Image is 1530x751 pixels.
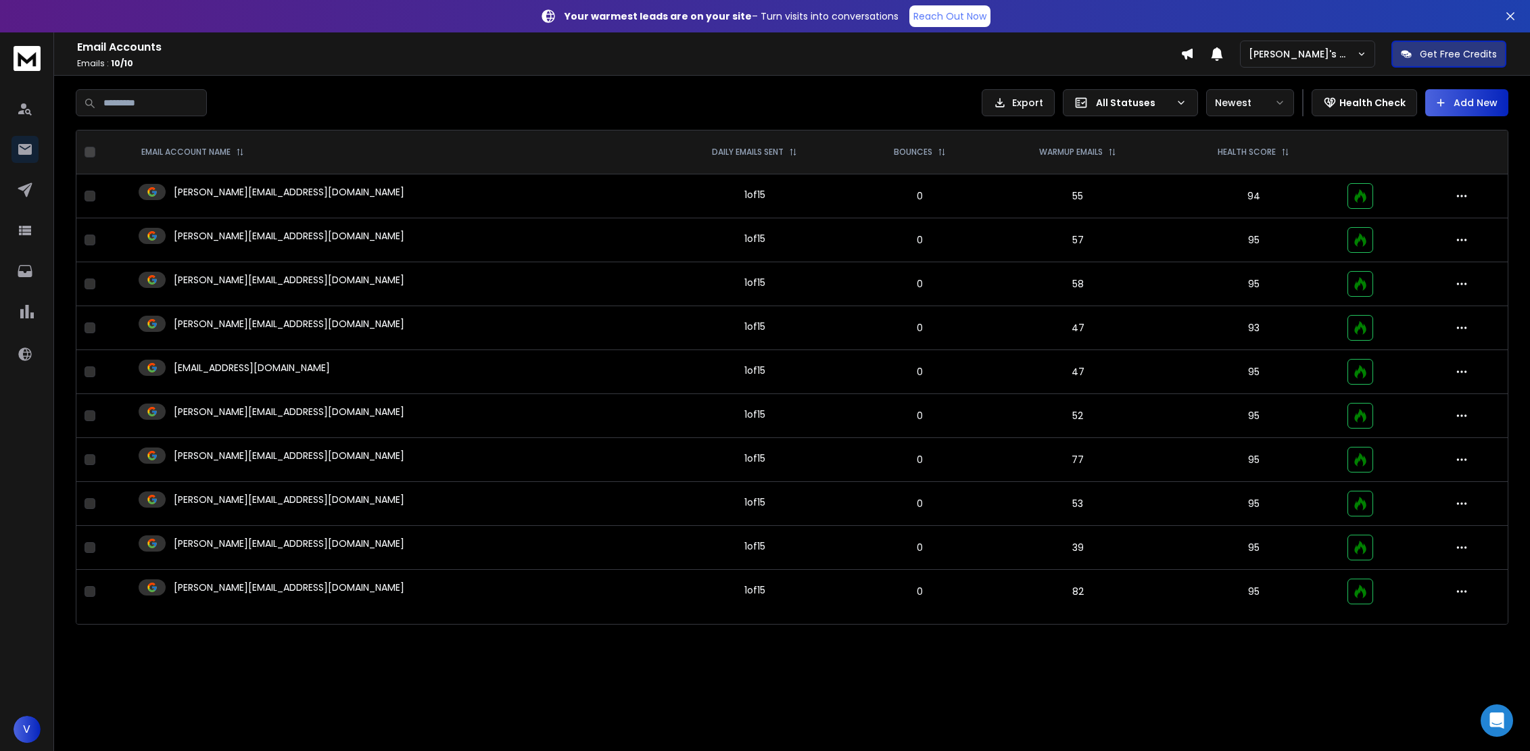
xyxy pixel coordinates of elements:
[988,218,1168,262] td: 57
[1168,350,1339,394] td: 95
[744,232,765,245] div: 1 of 15
[14,716,41,743] button: V
[1481,704,1513,737] div: Open Intercom Messenger
[988,526,1168,570] td: 39
[988,306,1168,350] td: 47
[744,320,765,333] div: 1 of 15
[988,438,1168,482] td: 77
[111,57,133,69] span: 10 / 10
[744,276,765,289] div: 1 of 15
[861,409,980,422] p: 0
[174,405,404,418] p: [PERSON_NAME][EMAIL_ADDRESS][DOMAIN_NAME]
[988,262,1168,306] td: 58
[988,350,1168,394] td: 47
[1312,89,1417,116] button: Health Check
[744,188,765,201] div: 1 of 15
[982,89,1055,116] button: Export
[861,233,980,247] p: 0
[1168,262,1339,306] td: 95
[744,452,765,465] div: 1 of 15
[861,541,980,554] p: 0
[1168,438,1339,482] td: 95
[988,174,1168,218] td: 55
[174,361,330,374] p: [EMAIL_ADDRESS][DOMAIN_NAME]
[744,495,765,509] div: 1 of 15
[1168,570,1339,614] td: 95
[1168,482,1339,526] td: 95
[744,539,765,553] div: 1 of 15
[1039,147,1103,158] p: WARMUP EMAILS
[1206,89,1294,116] button: Newest
[894,147,932,158] p: BOUNCES
[1168,174,1339,218] td: 94
[174,537,404,550] p: [PERSON_NAME][EMAIL_ADDRESS][DOMAIN_NAME]
[861,189,980,203] p: 0
[1096,96,1170,110] p: All Statuses
[861,453,980,466] p: 0
[1249,47,1357,61] p: [PERSON_NAME]'s Workspace
[174,493,404,506] p: [PERSON_NAME][EMAIL_ADDRESS][DOMAIN_NAME]
[861,497,980,510] p: 0
[1168,526,1339,570] td: 95
[861,365,980,379] p: 0
[174,449,404,462] p: [PERSON_NAME][EMAIL_ADDRESS][DOMAIN_NAME]
[1339,96,1406,110] p: Health Check
[1168,394,1339,438] td: 95
[1420,47,1497,61] p: Get Free Credits
[77,39,1180,55] h1: Email Accounts
[14,46,41,71] img: logo
[1168,218,1339,262] td: 95
[565,9,752,23] strong: Your warmest leads are on your site
[1168,306,1339,350] td: 93
[744,408,765,421] div: 1 of 15
[988,482,1168,526] td: 53
[744,583,765,597] div: 1 of 15
[141,147,244,158] div: EMAIL ACCOUNT NAME
[988,394,1168,438] td: 52
[77,58,1180,69] p: Emails :
[1218,147,1276,158] p: HEALTH SCORE
[988,570,1168,614] td: 82
[174,581,404,594] p: [PERSON_NAME][EMAIL_ADDRESS][DOMAIN_NAME]
[909,5,990,27] a: Reach Out Now
[1391,41,1506,68] button: Get Free Credits
[565,9,899,23] p: – Turn visits into conversations
[1425,89,1508,116] button: Add New
[861,277,980,291] p: 0
[913,9,986,23] p: Reach Out Now
[174,185,404,199] p: [PERSON_NAME][EMAIL_ADDRESS][DOMAIN_NAME]
[174,229,404,243] p: [PERSON_NAME][EMAIL_ADDRESS][DOMAIN_NAME]
[174,317,404,331] p: [PERSON_NAME][EMAIL_ADDRESS][DOMAIN_NAME]
[744,364,765,377] div: 1 of 15
[861,321,980,335] p: 0
[712,147,784,158] p: DAILY EMAILS SENT
[174,273,404,287] p: [PERSON_NAME][EMAIL_ADDRESS][DOMAIN_NAME]
[861,585,980,598] p: 0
